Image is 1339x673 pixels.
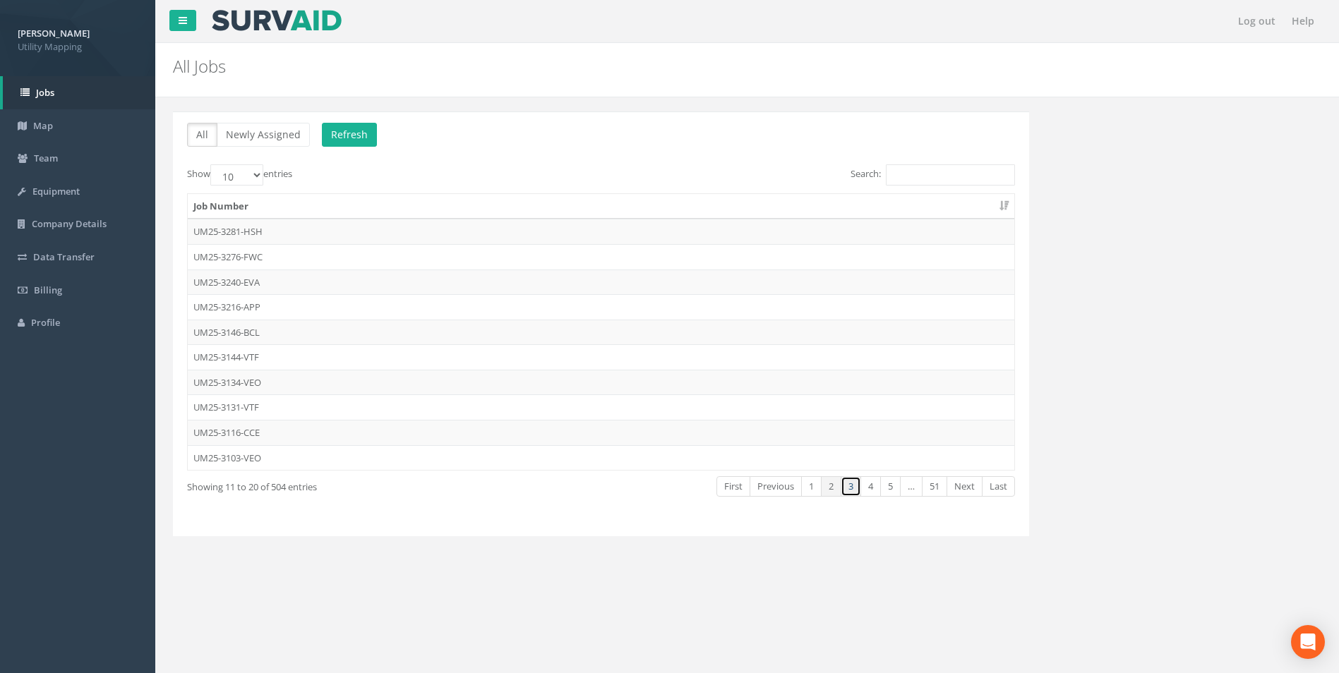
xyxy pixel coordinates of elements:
td: UM25-3240-EVA [188,269,1014,295]
select: Showentries [210,164,263,186]
a: 51 [922,476,947,497]
span: Jobs [36,86,54,99]
th: Job Number: activate to sort column ascending [188,194,1014,219]
a: Previous [750,476,802,497]
button: All [187,123,217,147]
td: UM25-3116-CCE [188,420,1014,445]
td: UM25-3144-VTF [188,344,1014,370]
button: Newly Assigned [217,123,310,147]
div: Open Intercom Messenger [1291,625,1325,659]
label: Search: [851,164,1015,186]
a: 3 [841,476,861,497]
td: UM25-3281-HSH [188,219,1014,244]
button: Refresh [322,123,377,147]
td: UM25-3131-VTF [188,394,1014,420]
a: 5 [880,476,901,497]
a: Last [982,476,1015,497]
span: Team [34,152,58,164]
td: UM25-3103-VEO [188,445,1014,471]
td: UM25-3216-APP [188,294,1014,320]
span: Map [33,119,53,132]
input: Search: [886,164,1015,186]
td: UM25-3146-BCL [188,320,1014,345]
span: Utility Mapping [18,40,138,54]
a: 4 [860,476,881,497]
a: [PERSON_NAME] Utility Mapping [18,23,138,53]
div: Showing 11 to 20 of 504 entries [187,475,520,494]
a: 2 [821,476,841,497]
label: Show entries [187,164,292,186]
a: 1 [801,476,822,497]
a: Next [947,476,983,497]
h2: All Jobs [173,57,1127,75]
td: UM25-3134-VEO [188,370,1014,395]
strong: [PERSON_NAME] [18,27,90,40]
span: Company Details [32,217,107,230]
span: Data Transfer [33,250,95,263]
span: Profile [31,316,60,329]
a: Jobs [3,76,155,109]
a: First [716,476,750,497]
span: Billing [34,284,62,296]
td: UM25-3276-FWC [188,244,1014,269]
a: … [900,476,923,497]
span: Equipment [32,185,80,198]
